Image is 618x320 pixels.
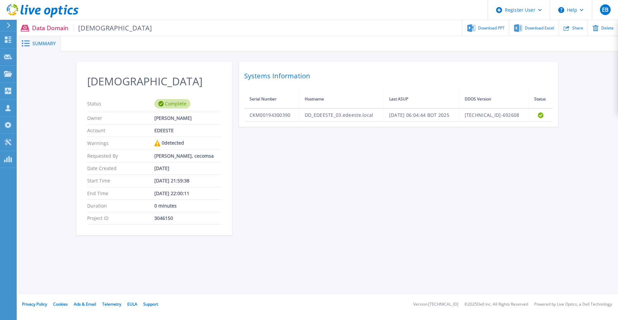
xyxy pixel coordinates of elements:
span: Delete [601,26,614,30]
td: DD_EDEESTE_03.edeeste.local [299,108,383,122]
p: Owner [87,115,154,121]
th: Status [529,90,553,108]
p: Account [87,128,154,133]
p: Project ID [87,216,154,221]
p: Requested By [87,153,154,159]
div: Complete [154,99,190,108]
a: Cookies [53,301,68,307]
p: End Time [87,191,154,196]
span: [DEMOGRAPHIC_DATA] [74,24,152,32]
p: Status [87,99,154,108]
span: Download PPT [478,26,505,30]
td: [TECHNICAL_ID]-692608 [459,108,529,122]
a: Support [143,301,158,307]
h2: Systems Information [244,70,553,82]
span: EB [602,7,608,12]
div: 3046150 [154,216,221,221]
span: Share [572,26,583,30]
td: CKM00194300390 [244,108,299,122]
div: 0 minutes [154,203,221,209]
div: 0 detected [154,140,221,146]
div: EDEESTE [154,128,221,133]
div: [DATE] 21:59:38 [154,178,221,183]
span: Download Excel [525,26,554,30]
a: Telemetry [102,301,121,307]
div: [PERSON_NAME], cecomsa [154,153,221,159]
th: Last ASUP [383,90,459,108]
td: [DATE] 06:04:44 BOT 2025 [383,108,459,122]
a: EULA [127,301,137,307]
p: Data Domain [32,24,152,32]
li: Powered by Live Optics, a Dell Technology [534,302,612,307]
p: Date Created [87,166,154,171]
th: DDOS Version [459,90,529,108]
li: Version: [TECHNICAL_ID] [413,302,458,307]
li: © 2025 Dell Inc. All Rights Reserved [464,302,528,307]
h2: [DEMOGRAPHIC_DATA] [87,75,221,88]
span: Summary [32,41,56,46]
div: [DATE] [154,166,221,171]
th: Hostname [299,90,383,108]
p: Start Time [87,178,154,183]
p: Warnings [87,140,154,146]
div: [PERSON_NAME] [154,115,221,121]
div: [DATE] 22:00:11 [154,191,221,196]
a: Privacy Policy [22,301,47,307]
th: Serial Number [244,90,299,108]
a: Ads & Email [74,301,96,307]
p: Duration [87,203,154,209]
